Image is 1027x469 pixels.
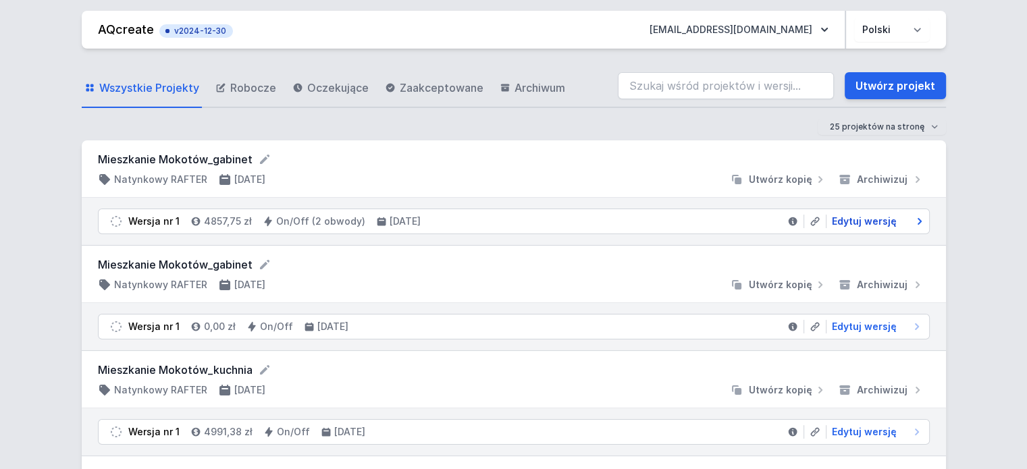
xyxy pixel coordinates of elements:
h4: On/Off [277,425,310,439]
h4: Natynkowy RAFTER [114,383,207,397]
h4: 4991,38 zł [204,425,253,439]
form: Mieszkanie Mokotów_kuchnia [98,362,930,378]
div: Wersja nr 1 [128,425,180,439]
span: Utwórz kopię [749,173,812,186]
h4: [DATE] [334,425,365,439]
a: Robocze [213,69,279,108]
img: draft.svg [109,425,123,439]
h4: [DATE] [234,278,265,292]
a: Utwórz projekt [845,72,946,99]
button: Archiwizuj [833,173,930,186]
a: Edytuj wersję [826,320,924,333]
button: Archiwizuj [833,383,930,397]
span: Edytuj wersję [832,425,897,439]
h4: [DATE] [234,383,265,397]
h4: Natynkowy RAFTER [114,173,207,186]
form: Mieszkanie Mokotów_gabinet [98,256,930,273]
h4: On/Off [260,320,293,333]
a: Edytuj wersję [826,425,924,439]
button: Edytuj nazwę projektu [258,153,271,166]
span: Wszystkie Projekty [99,80,199,96]
a: Wszystkie Projekty [82,69,202,108]
a: Edytuj wersję [826,215,924,228]
button: Edytuj nazwę projektu [258,363,271,377]
button: v2024-12-30 [159,22,233,38]
h4: Natynkowy RAFTER [114,278,207,292]
span: Archiwizuj [857,278,907,292]
span: Archiwizuj [857,173,907,186]
span: Edytuj wersję [832,320,897,333]
button: Utwórz kopię [725,173,833,186]
h4: 4857,75 zł [204,215,252,228]
a: Zaakceptowane [382,69,486,108]
span: Zaakceptowane [400,80,483,96]
span: Utwórz kopię [749,383,812,397]
span: Edytuj wersję [832,215,897,228]
button: Archiwizuj [833,278,930,292]
button: Edytuj nazwę projektu [258,258,271,271]
button: Utwórz kopię [725,278,833,292]
a: Oczekujące [290,69,371,108]
span: v2024-12-30 [166,26,226,36]
input: Szukaj wśród projektów i wersji... [618,72,834,99]
button: [EMAIL_ADDRESS][DOMAIN_NAME] [639,18,839,42]
span: Archiwizuj [857,383,907,397]
form: Mieszkanie Mokotów_gabinet [98,151,930,167]
div: Wersja nr 1 [128,215,180,228]
span: Robocze [230,80,276,96]
h4: [DATE] [390,215,421,228]
span: Archiwum [515,80,565,96]
a: AQcreate [98,22,154,36]
img: draft.svg [109,320,123,333]
select: Wybierz język [854,18,930,42]
div: Wersja nr 1 [128,320,180,333]
span: Utwórz kopię [749,278,812,292]
h4: [DATE] [234,173,265,186]
h4: [DATE] [317,320,348,333]
h4: On/Off (2 obwody) [276,215,365,228]
span: Oczekujące [307,80,369,96]
a: Archiwum [497,69,568,108]
button: Utwórz kopię [725,383,833,397]
img: draft.svg [109,215,123,228]
h4: 0,00 zł [204,320,236,333]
